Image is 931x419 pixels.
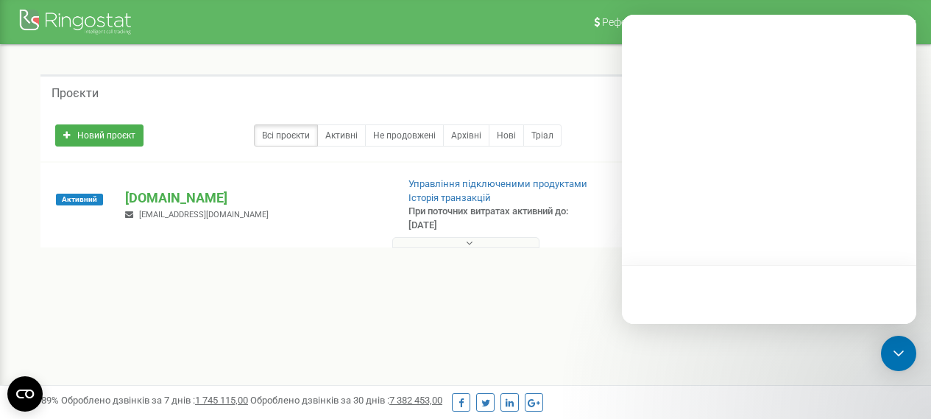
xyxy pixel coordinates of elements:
a: Всі проєкти [254,124,318,147]
a: Управління підключеними продуктами [408,178,587,189]
p: [DOMAIN_NAME] [125,189,384,208]
span: Активний [56,194,103,205]
a: Нові [489,124,524,147]
a: Архівні [443,124,489,147]
u: 7 382 453,00 [389,395,442,406]
h5: Проєкти [52,87,99,100]
span: [EMAIL_ADDRESS][DOMAIN_NAME] [139,210,269,219]
div: Open Intercom Messenger [881,336,916,371]
button: Open CMP widget [7,376,43,412]
p: При поточних витратах активний до: [DATE] [408,205,597,232]
u: 1 745 115,00 [195,395,248,406]
a: Тріал [523,124,562,147]
span: Оброблено дзвінків за 30 днів : [250,395,442,406]
a: Історія транзакцій [408,192,491,203]
a: Новий проєкт [55,124,144,147]
span: Оброблено дзвінків за 7 днів : [61,395,248,406]
a: Не продовжені [365,124,444,147]
a: Активні [317,124,366,147]
span: Реферальна програма [602,16,711,28]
